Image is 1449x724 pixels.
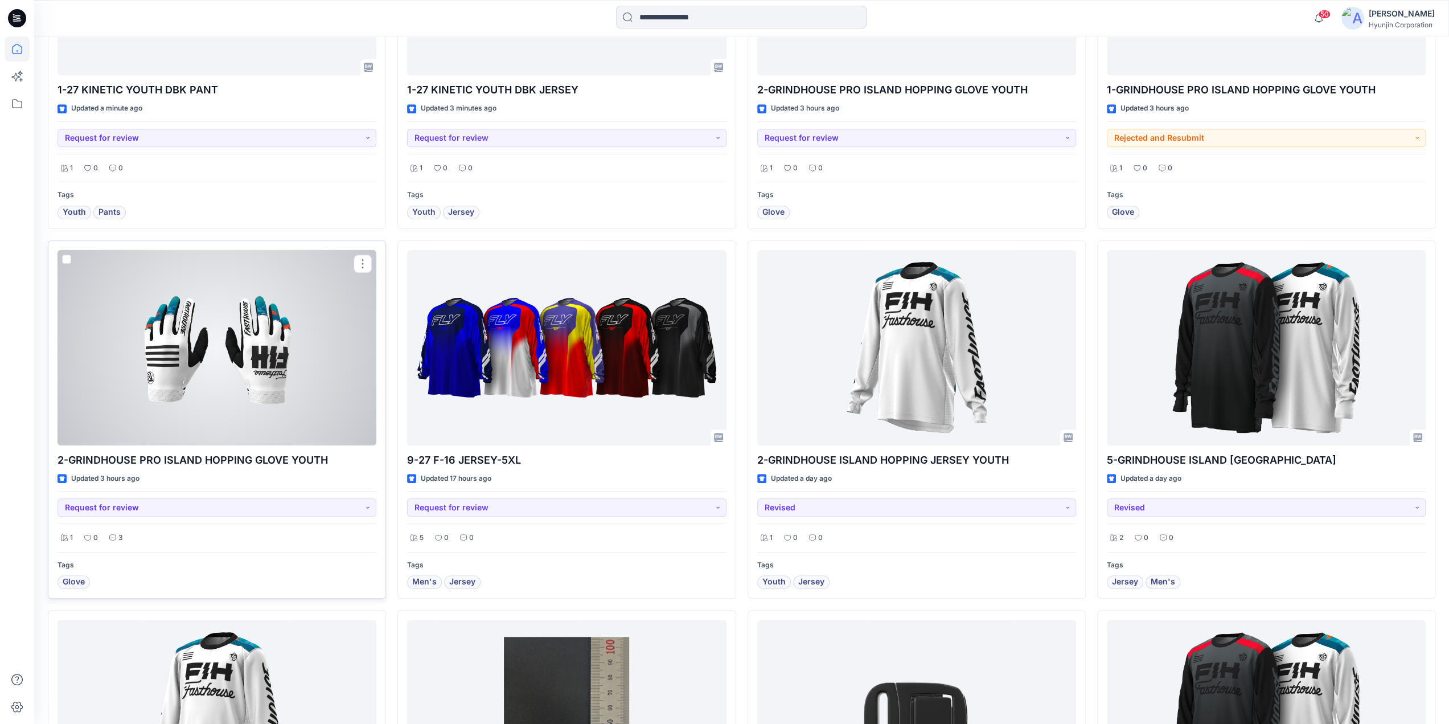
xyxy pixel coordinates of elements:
[93,162,98,174] p: 0
[770,162,773,174] p: 1
[762,206,785,219] span: Glove
[469,532,474,544] p: 0
[71,473,139,485] p: Updated 3 hours ago
[58,250,376,445] a: 2-GRINDHOUSE PRO ISLAND HOPPING GLOVE YOUTH
[1369,21,1435,29] div: Hyunjin Corporation
[444,532,449,544] p: 0
[1107,250,1426,445] a: 5-GRINDHOUSE ISLAND HOPPING JERSEY
[1144,532,1148,544] p: 0
[757,250,1076,445] a: 2-GRINDHOUSE ISLAND HOPPING JERSEY YOUTH
[63,206,86,219] span: Youth
[798,575,824,589] span: Jersey
[98,206,121,219] span: Pants
[1143,162,1147,174] p: 0
[1169,532,1173,544] p: 0
[793,532,798,544] p: 0
[762,575,786,589] span: Youth
[449,575,475,589] span: Jersey
[58,452,376,468] p: 2-GRINDHOUSE PRO ISLAND HOPPING GLOVE YOUTH
[71,103,142,114] p: Updated a minute ago
[70,532,73,544] p: 1
[421,103,496,114] p: Updated 3 minutes ago
[770,532,773,544] p: 1
[1151,575,1175,589] span: Men's
[407,559,726,571] p: Tags
[118,162,123,174] p: 0
[1119,532,1123,544] p: 2
[407,82,726,98] p: 1-27 KINETIC YOUTH DBK JERSEY
[58,189,376,201] p: Tags
[118,532,123,544] p: 3
[420,532,424,544] p: 5
[58,82,376,98] p: 1-27 KINETIC YOUTH DBK PANT
[1369,7,1435,21] div: [PERSON_NAME]
[757,189,1076,201] p: Tags
[1107,559,1426,571] p: Tags
[1107,82,1426,98] p: 1-GRINDHOUSE PRO ISLAND HOPPING GLOVE YOUTH
[793,162,798,174] p: 0
[448,206,474,219] span: Jersey
[407,250,726,445] a: 9-27 F-16 JERSEY-5XL
[468,162,473,174] p: 0
[1341,7,1364,30] img: avatar
[93,532,98,544] p: 0
[1168,162,1172,174] p: 0
[757,82,1076,98] p: 2-GRINDHOUSE PRO ISLAND HOPPING GLOVE YOUTH
[70,162,73,174] p: 1
[818,532,823,544] p: 0
[58,559,376,571] p: Tags
[420,162,422,174] p: 1
[1112,575,1138,589] span: Jersey
[757,452,1076,468] p: 2-GRINDHOUSE ISLAND HOPPING JERSEY YOUTH
[421,473,491,485] p: Updated 17 hours ago
[1318,10,1331,19] span: 50
[1119,162,1122,174] p: 1
[1112,206,1134,219] span: Glove
[1120,473,1181,485] p: Updated a day ago
[63,575,85,589] span: Glove
[771,103,839,114] p: Updated 3 hours ago
[443,162,448,174] p: 0
[407,452,726,468] p: 9-27 F-16 JERSEY-5XL
[771,473,832,485] p: Updated a day ago
[412,575,437,589] span: Men's
[1120,103,1189,114] p: Updated 3 hours ago
[757,559,1076,571] p: Tags
[1107,452,1426,468] p: 5-GRINDHOUSE ISLAND [GEOGRAPHIC_DATA]
[1107,189,1426,201] p: Tags
[818,162,823,174] p: 0
[412,206,436,219] span: Youth
[407,189,726,201] p: Tags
